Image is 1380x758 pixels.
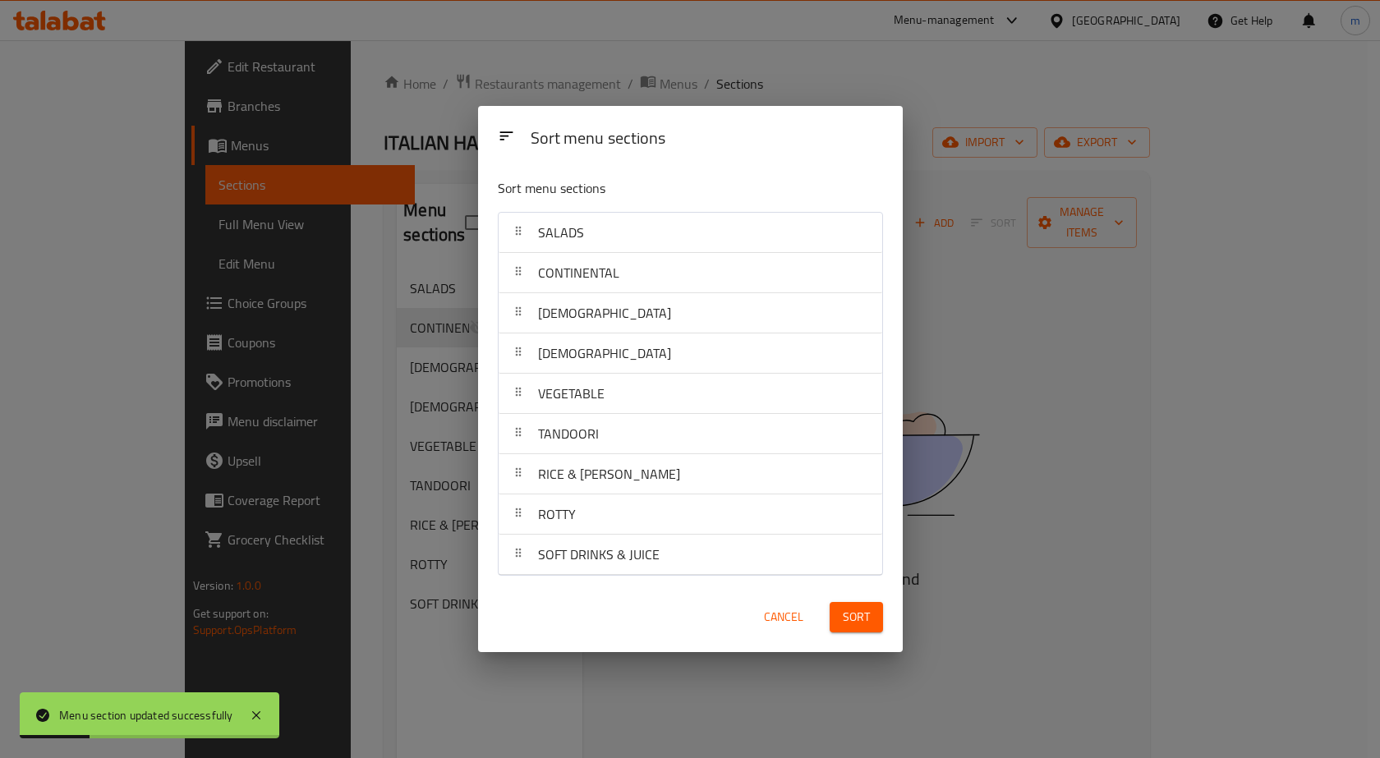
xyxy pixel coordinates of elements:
span: TANDOORI [538,421,599,446]
span: VEGETABLE [538,381,605,406]
button: Sort [830,602,883,632]
div: TANDOORI [499,414,882,454]
div: ROTTY [499,494,882,535]
span: [DEMOGRAPHIC_DATA] [538,301,671,325]
p: Sort menu sections [498,178,803,199]
button: Cancel [757,602,810,632]
span: SALADS [538,220,584,245]
div: Menu section updated successfully [59,706,233,724]
div: CONTINENTAL [499,253,882,293]
span: CONTINENTAL [538,260,619,285]
div: SOFT DRINKS & JUICE [499,535,882,575]
span: Sort [843,607,870,627]
div: [DEMOGRAPHIC_DATA] [499,333,882,374]
div: SALADS [499,213,882,253]
span: RICE & [PERSON_NAME] [538,462,680,486]
span: ROTTY [538,502,576,526]
div: RICE & [PERSON_NAME] [499,454,882,494]
span: [DEMOGRAPHIC_DATA] [538,341,671,365]
div: VEGETABLE [499,374,882,414]
div: [DEMOGRAPHIC_DATA] [499,293,882,333]
div: Sort menu sections [524,121,890,158]
span: Cancel [764,607,803,627]
span: SOFT DRINKS & JUICE [538,542,660,567]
